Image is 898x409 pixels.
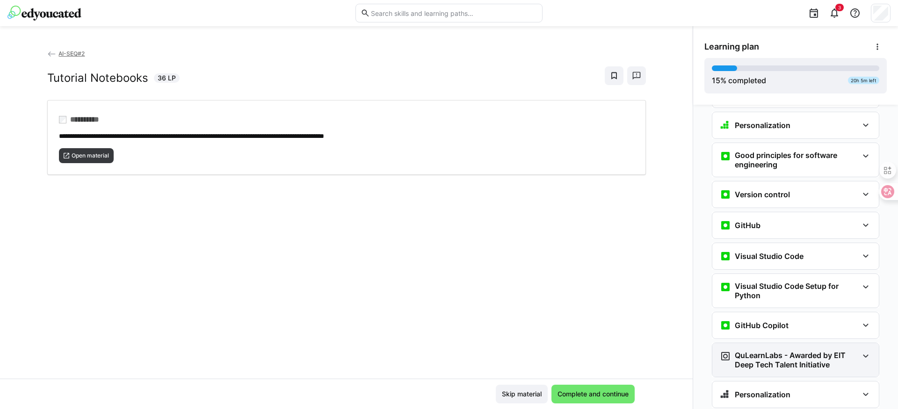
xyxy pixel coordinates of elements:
span: AI-SEQ#2 [58,50,85,57]
h3: Personalization [735,390,790,399]
h3: QuLearnLabs - Awarded by EIT Deep Tech Talent Initiative [735,351,858,369]
h3: Visual Studio Code Setup for Python [735,281,858,300]
h3: Version control [735,190,790,199]
button: Open material [59,148,114,163]
span: 3 [838,5,841,10]
h3: GitHub Copilot [735,321,789,330]
span: 36 LP [158,73,176,83]
button: Complete and continue [551,385,635,403]
span: Open material [71,152,110,159]
div: % completed [712,75,766,86]
a: AI-SEQ#2 [47,50,85,57]
h3: Visual Studio Code [735,251,804,261]
span: 15 [712,76,720,85]
input: Search skills and learning paths… [370,9,537,17]
span: Learning plan [704,42,759,52]
h2: Tutorial Notebooks [47,71,148,85]
h3: GitHub [735,221,760,230]
h3: Good principles for software engineering [735,151,858,169]
span: Skip material [500,389,543,399]
h3: Personalization [735,121,790,130]
button: Skip material [496,385,548,403]
div: 20h 5m left [848,77,879,84]
span: Complete and continue [556,389,630,399]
